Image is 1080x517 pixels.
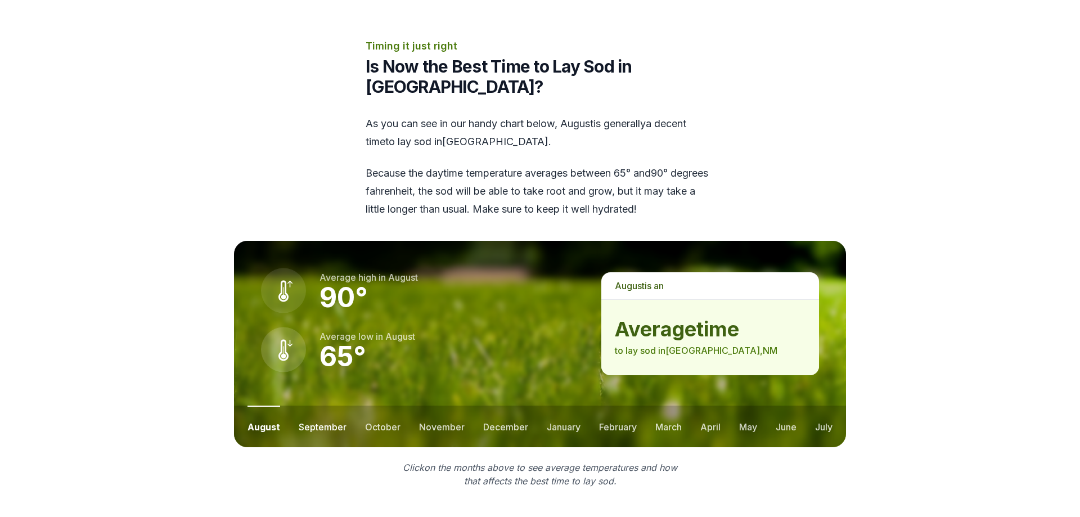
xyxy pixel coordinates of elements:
[396,461,684,488] p: Click on the months above to see average temperatures and how that affects the best time to lay sod.
[319,271,418,284] p: Average high in
[366,56,714,97] h2: Is Now the Best Time to Lay Sod in [GEOGRAPHIC_DATA]?
[247,406,280,447] button: august
[419,406,465,447] button: november
[366,115,714,218] div: As you can see in our handy chart below, is generally a decent time to lay sod in [GEOGRAPHIC_DAT...
[366,38,714,54] p: Timing it just right
[319,330,415,343] p: Average low in
[601,272,819,299] p: is a n
[365,406,400,447] button: october
[599,406,637,447] button: february
[319,340,366,373] strong: 65 °
[655,406,682,447] button: march
[700,406,721,447] button: april
[615,280,645,291] span: august
[319,281,368,314] strong: 90 °
[483,406,528,447] button: december
[739,406,757,447] button: may
[815,406,832,447] button: july
[388,272,418,283] span: august
[547,406,580,447] button: january
[299,406,346,447] button: september
[615,344,805,357] p: to lay sod in [GEOGRAPHIC_DATA] , NM
[560,118,593,129] span: august
[366,164,714,218] p: Because the daytime temperature averages between 65 ° and 90 ° degrees fahrenheit, the sod will b...
[776,406,796,447] button: june
[385,331,415,342] span: august
[615,318,805,340] strong: average time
